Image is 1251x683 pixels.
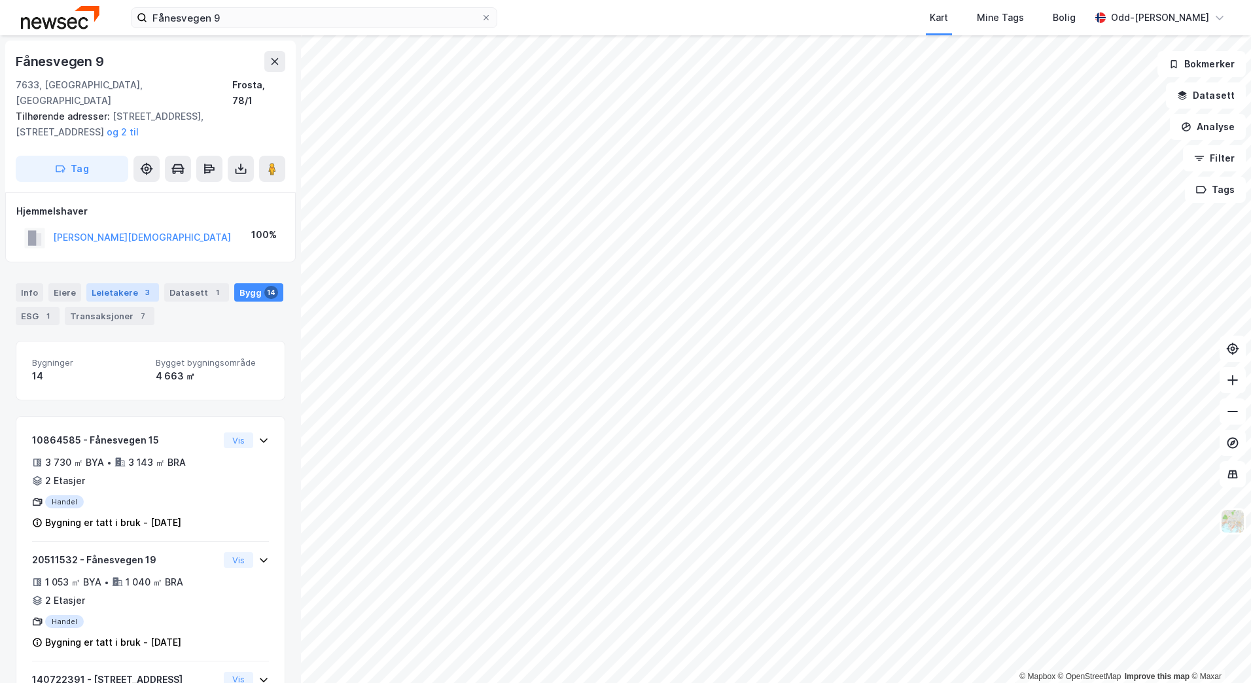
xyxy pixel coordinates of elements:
div: 7 [136,309,149,323]
div: 7633, [GEOGRAPHIC_DATA], [GEOGRAPHIC_DATA] [16,77,232,109]
div: Kontrollprogram for chat [1186,620,1251,683]
div: • [104,577,109,587]
a: OpenStreetMap [1058,672,1121,681]
button: Vis [224,552,253,568]
div: 1 053 ㎡ BYA [45,574,101,590]
button: Analyse [1170,114,1246,140]
div: 1 040 ㎡ BRA [126,574,183,590]
div: • [107,457,112,468]
button: Tag [16,156,128,182]
div: Transaksjoner [65,307,154,325]
div: 10864585 - Fånesvegen 15 [32,432,219,448]
iframe: Chat Widget [1186,620,1251,683]
div: 1 [41,309,54,323]
div: Kart [930,10,948,26]
div: Bygning er tatt i bruk - [DATE] [45,515,181,531]
button: Tags [1185,177,1246,203]
input: Søk på adresse, matrikkel, gårdeiere, leietakere eller personer [147,8,481,27]
span: Bygninger [32,357,145,368]
div: 20511532 - Fånesvegen 19 [32,552,219,568]
div: [STREET_ADDRESS], [STREET_ADDRESS] [16,109,275,140]
div: Fånesvegen 9 [16,51,107,72]
div: 2 Etasjer [45,473,85,489]
div: Odd-[PERSON_NAME] [1111,10,1209,26]
img: Z [1220,509,1245,534]
span: Bygget bygningsområde [156,357,269,368]
div: 3 [141,286,154,299]
div: Bygg [234,283,283,302]
button: Vis [224,432,253,448]
div: Bolig [1053,10,1076,26]
div: Info [16,283,43,302]
div: Bygning er tatt i bruk - [DATE] [45,635,181,650]
div: ESG [16,307,60,325]
img: newsec-logo.f6e21ccffca1b3a03d2d.png [21,6,99,29]
div: Eiere [48,283,81,302]
div: Hjemmelshaver [16,203,285,219]
span: Tilhørende adresser: [16,111,113,122]
div: Datasett [164,283,229,302]
div: 3 143 ㎡ BRA [128,455,186,470]
div: Mine Tags [977,10,1024,26]
div: 100% [251,227,277,243]
div: 14 [32,368,145,384]
button: Bokmerker [1157,51,1246,77]
div: Leietakere [86,283,159,302]
a: Improve this map [1125,672,1189,681]
div: 4 663 ㎡ [156,368,269,384]
a: Mapbox [1019,672,1055,681]
div: 3 730 ㎡ BYA [45,455,104,470]
div: 1 [211,286,224,299]
div: 14 [264,286,278,299]
div: 2 Etasjer [45,593,85,608]
button: Filter [1183,145,1246,171]
button: Datasett [1166,82,1246,109]
div: Frosta, 78/1 [232,77,285,109]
